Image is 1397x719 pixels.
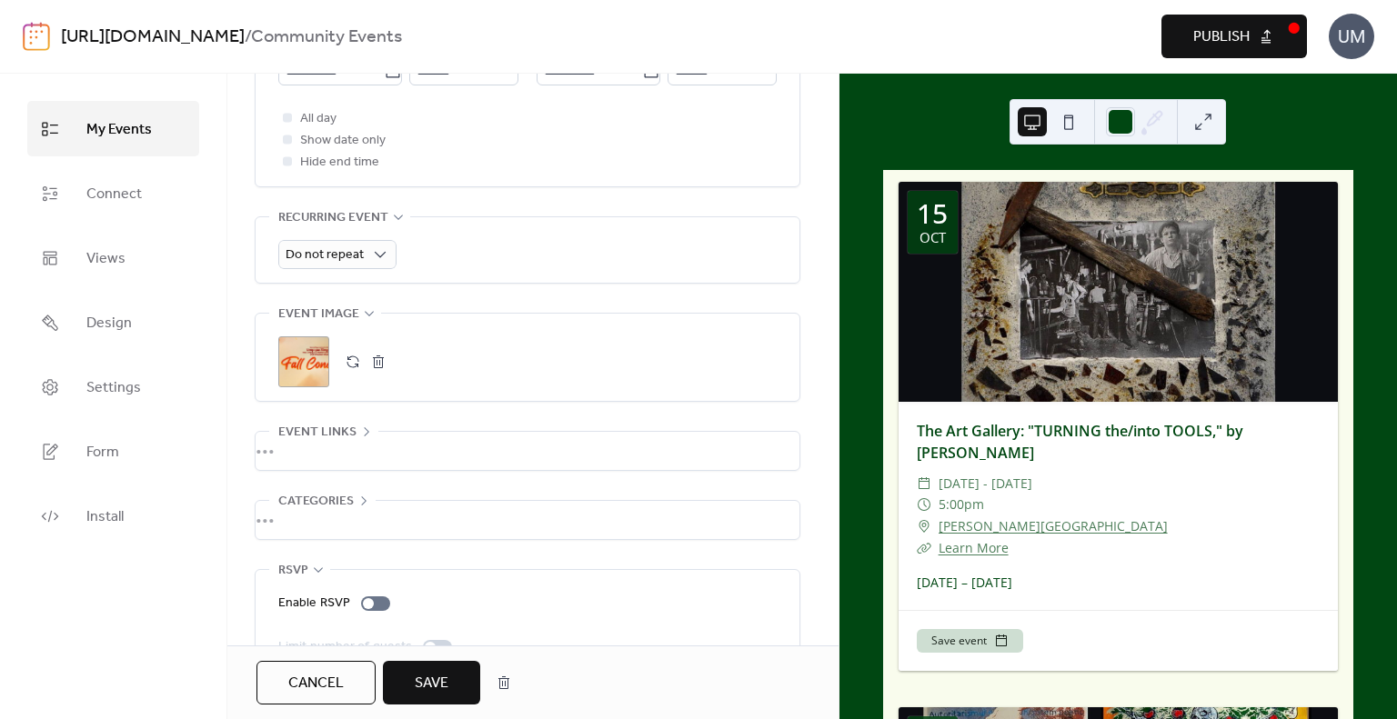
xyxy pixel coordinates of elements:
div: Limit number of guests [278,636,412,658]
a: The Art Gallery: "TURNING the/into TOOLS," by [PERSON_NAME] [917,421,1243,463]
span: Event links [278,422,357,444]
a: Views [27,230,199,285]
span: Design [86,309,132,337]
span: Event image [278,304,359,325]
div: ​ [917,515,931,537]
div: Enable RSVP [278,593,350,614]
span: 5:00pm [939,494,984,515]
a: [PERSON_NAME][GEOGRAPHIC_DATA] [939,515,1168,537]
span: [DATE] - [DATE] [939,473,1032,494]
span: Publish [1193,26,1250,48]
div: UM [1329,14,1374,59]
button: Publish [1161,15,1307,58]
a: [URL][DOMAIN_NAME] [61,20,245,55]
button: Save [383,661,480,704]
div: ; [278,336,329,387]
div: Oct [920,231,946,245]
button: Save event [917,629,1023,653]
span: Connect [86,180,142,208]
span: Recurring event [278,207,388,229]
div: [DATE] – [DATE] [899,573,1338,592]
span: Show date only [300,130,386,152]
div: ​ [917,473,931,494]
div: ••• [256,432,799,470]
span: My Events [86,115,152,144]
a: Connect [27,165,199,221]
a: Design [27,295,199,350]
div: ​ [917,537,931,559]
a: My Events [27,101,199,156]
button: Cancel [256,661,376,704]
span: Save [415,673,448,694]
span: All day [300,108,337,130]
span: Hide end time [300,152,379,174]
div: ​ [917,494,931,515]
span: Cancel [288,673,344,694]
span: RSVP [278,560,308,582]
a: Learn More [939,539,1009,556]
span: Settings [86,374,141,402]
span: Form [86,438,119,466]
img: logo [23,22,50,51]
span: Categories [278,491,354,513]
span: Views [86,245,126,273]
span: Do not repeat [286,243,364,267]
span: Install [86,503,124,531]
div: 15 [917,200,948,227]
div: ••• [256,501,799,539]
a: Form [27,424,199,479]
b: / [245,20,251,55]
a: Settings [27,359,199,414]
b: Community Events [251,20,402,55]
a: Install [27,488,199,544]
